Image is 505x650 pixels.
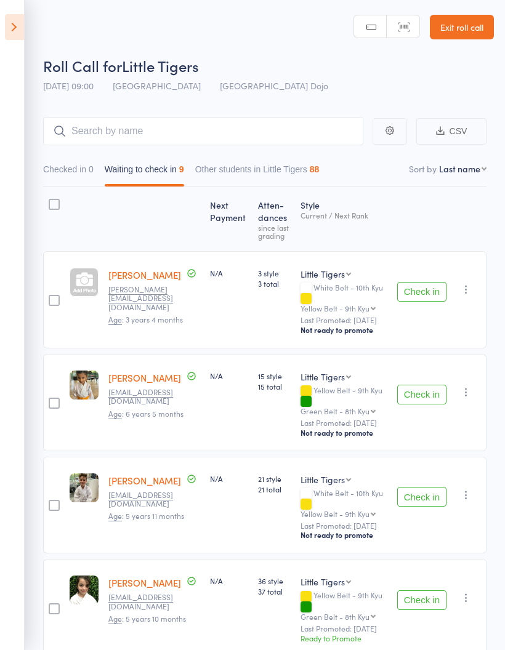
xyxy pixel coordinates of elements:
[439,162,480,175] div: Last name
[43,79,94,92] span: [DATE] 09:00
[301,473,345,486] div: Little Tigers
[258,473,291,484] span: 21 style
[70,371,99,399] img: image1748646010.png
[108,285,188,311] small: kathryn@elixirskin.com.au
[301,407,370,415] div: Green Belt - 8th Kyu
[258,576,291,586] span: 36 style
[108,613,186,624] span: : 5 years 10 months
[108,510,184,521] span: : 5 years 11 months
[301,268,345,280] div: Little Tigers
[220,79,328,92] span: [GEOGRAPHIC_DATA] Dojo
[301,386,387,415] div: Yellow Belt - 9th Kyu
[108,408,184,419] span: : 6 years 5 months
[43,158,94,187] button: Checked in0
[108,371,181,384] a: [PERSON_NAME]
[205,193,253,246] div: Next Payment
[108,268,181,281] a: [PERSON_NAME]
[253,193,296,246] div: Atten­dances
[301,624,387,633] small: Last Promoted: [DATE]
[301,316,387,324] small: Last Promoted: [DATE]
[397,590,446,610] button: Check in
[301,510,370,518] div: Yellow Belt - 9th Kyu
[108,576,181,589] a: [PERSON_NAME]
[296,193,392,246] div: Style
[108,474,181,487] a: [PERSON_NAME]
[397,282,446,302] button: Check in
[301,576,345,588] div: Little Tigers
[301,304,370,312] div: Yellow Belt - 9th Kyu
[301,419,387,427] small: Last Promoted: [DATE]
[301,591,387,620] div: Yellow Belt - 9th Kyu
[210,473,248,484] div: N/A
[397,487,446,507] button: Check in
[301,371,345,383] div: Little Tigers
[301,530,387,540] div: Not ready to promote
[258,268,291,278] span: 3 style
[258,381,291,391] span: 15 total
[301,521,387,530] small: Last Promoted: [DATE]
[301,325,387,335] div: Not ready to promote
[108,491,188,508] small: Kayleighroberts@outlook.com
[89,164,94,174] div: 0
[70,473,99,502] img: image1747436204.png
[258,586,291,596] span: 37 total
[43,117,363,145] input: Search by name
[301,489,387,518] div: White Belt - 10th Kyu
[301,633,387,643] div: Ready to Promote
[258,484,291,494] span: 21 total
[258,371,291,381] span: 15 style
[108,593,188,611] small: daoudaliaa@gmail.com
[301,211,387,219] div: Current / Next Rank
[258,278,291,289] span: 3 total
[43,55,122,76] span: Roll Call for
[70,576,99,604] img: image1743745931.png
[210,576,248,586] div: N/A
[122,55,199,76] span: Little Tigers
[430,15,494,39] a: Exit roll call
[301,612,370,620] div: Green Belt - 8th Kyu
[108,388,188,406] small: bp7729@gmail.com
[397,385,446,404] button: Check in
[210,268,248,278] div: N/A
[258,223,291,239] div: since last grading
[210,371,248,381] div: N/A
[409,162,437,175] label: Sort by
[105,158,184,187] button: Waiting to check in9
[301,428,387,438] div: Not ready to promote
[310,164,320,174] div: 88
[301,283,387,312] div: White Belt - 10th Kyu
[179,164,184,174] div: 9
[416,118,487,145] button: CSV
[108,314,183,325] span: : 3 years 4 months
[195,158,320,187] button: Other students in Little Tigers88
[113,79,201,92] span: [GEOGRAPHIC_DATA]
